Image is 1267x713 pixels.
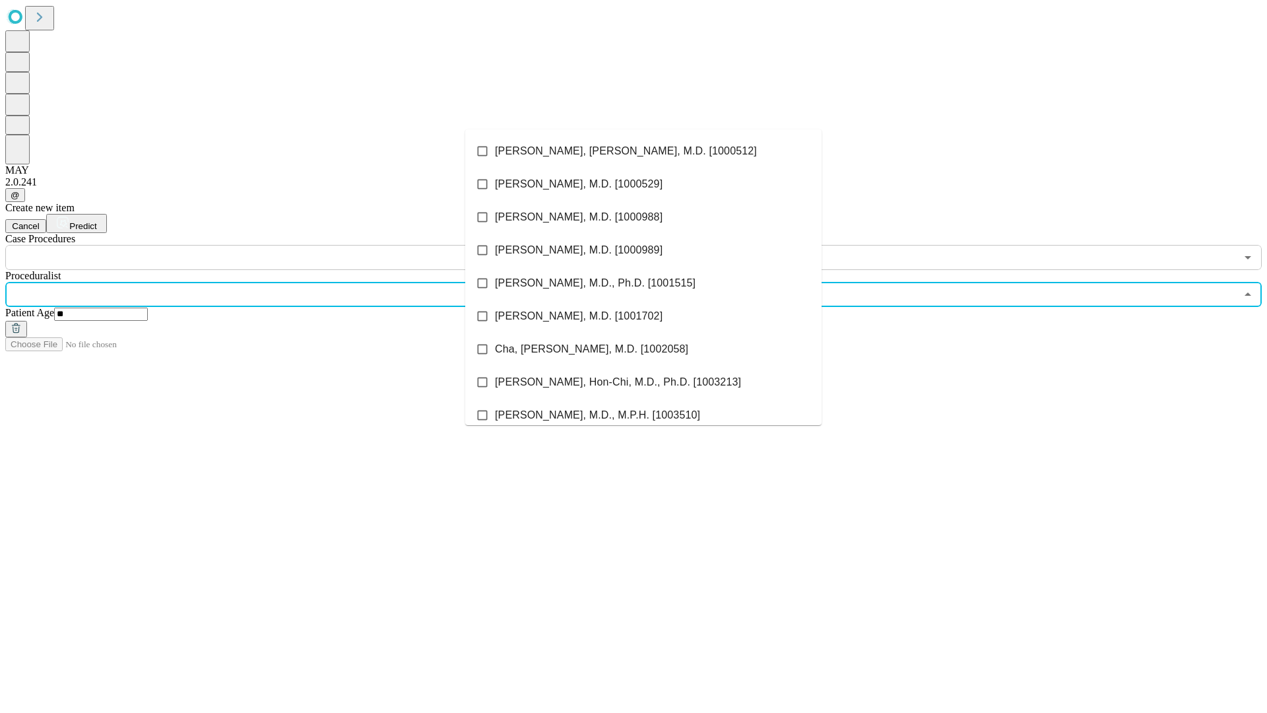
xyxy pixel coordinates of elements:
[1239,285,1257,304] button: Close
[495,275,696,291] span: [PERSON_NAME], M.D., Ph.D. [1001515]
[495,143,757,159] span: [PERSON_NAME], [PERSON_NAME], M.D. [1000512]
[46,214,107,233] button: Predict
[5,202,75,213] span: Create new item
[495,242,663,258] span: [PERSON_NAME], M.D. [1000989]
[5,270,61,281] span: Proceduralist
[5,188,25,202] button: @
[69,221,96,231] span: Predict
[5,176,1262,188] div: 2.0.241
[495,341,688,357] span: Cha, [PERSON_NAME], M.D. [1002058]
[12,221,40,231] span: Cancel
[495,407,700,423] span: [PERSON_NAME], M.D., M.P.H. [1003510]
[5,219,46,233] button: Cancel
[495,308,663,324] span: [PERSON_NAME], M.D. [1001702]
[5,164,1262,176] div: MAY
[495,209,663,225] span: [PERSON_NAME], M.D. [1000988]
[11,190,20,200] span: @
[1239,248,1257,267] button: Open
[495,176,663,192] span: [PERSON_NAME], M.D. [1000529]
[5,233,75,244] span: Scheduled Procedure
[5,307,54,318] span: Patient Age
[495,374,741,390] span: [PERSON_NAME], Hon-Chi, M.D., Ph.D. [1003213]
